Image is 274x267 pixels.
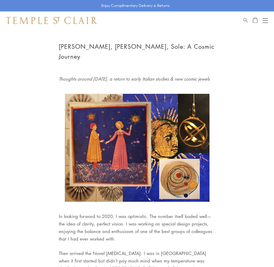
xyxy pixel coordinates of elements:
[59,213,216,242] p: In looking forward to 2020, I was optimistic. The number itself boded well—the idea of clarity, p...
[59,41,216,61] h1: [PERSON_NAME], [PERSON_NAME], Sole: A Cosmic Journey
[247,242,268,261] iframe: Gorgias live chat messenger
[59,76,210,82] em: Thoughts around [DATE], a return to early Italian studies & new cosmic jewels
[253,17,257,24] a: Open Shopping Bag
[101,3,170,9] p: Enjoy Complimentary Delivery & Returns
[243,17,248,24] a: Search
[6,17,97,24] img: Temple St. Clair
[263,17,268,24] button: Open navigation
